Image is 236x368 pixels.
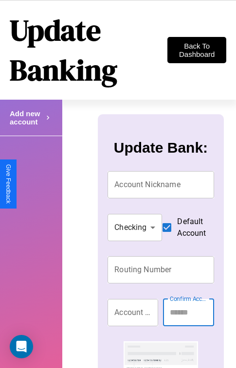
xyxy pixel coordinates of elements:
[10,109,44,126] h4: Add new account
[177,216,206,239] span: Default Account
[108,214,162,241] div: Checking
[10,335,33,358] div: Open Intercom Messenger
[170,295,209,303] label: Confirm Account Number
[5,164,12,204] div: Give Feedback
[114,140,208,156] h3: Update Bank:
[167,37,226,63] button: Back To Dashboard
[10,10,167,90] h1: Update Banking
